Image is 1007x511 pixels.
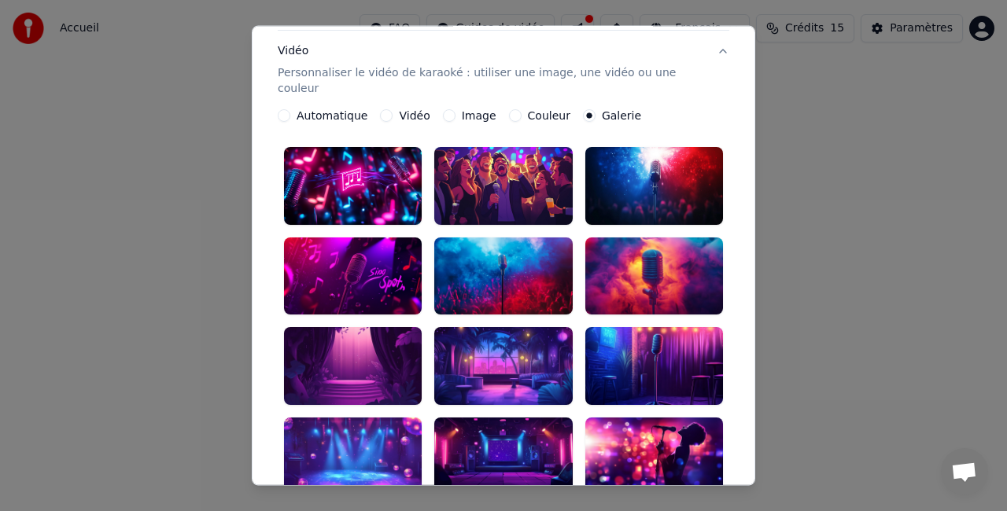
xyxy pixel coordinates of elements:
[462,110,496,121] label: Image
[278,31,729,109] button: VidéoPersonnaliser le vidéo de karaoké : utiliser une image, une vidéo ou une couleur
[602,110,641,121] label: Galerie
[278,65,704,97] p: Personnaliser le vidéo de karaoké : utiliser une image, une vidéo ou une couleur
[278,43,704,97] div: Vidéo
[399,110,430,121] label: Vidéo
[528,110,570,121] label: Couleur
[297,110,367,121] label: Automatique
